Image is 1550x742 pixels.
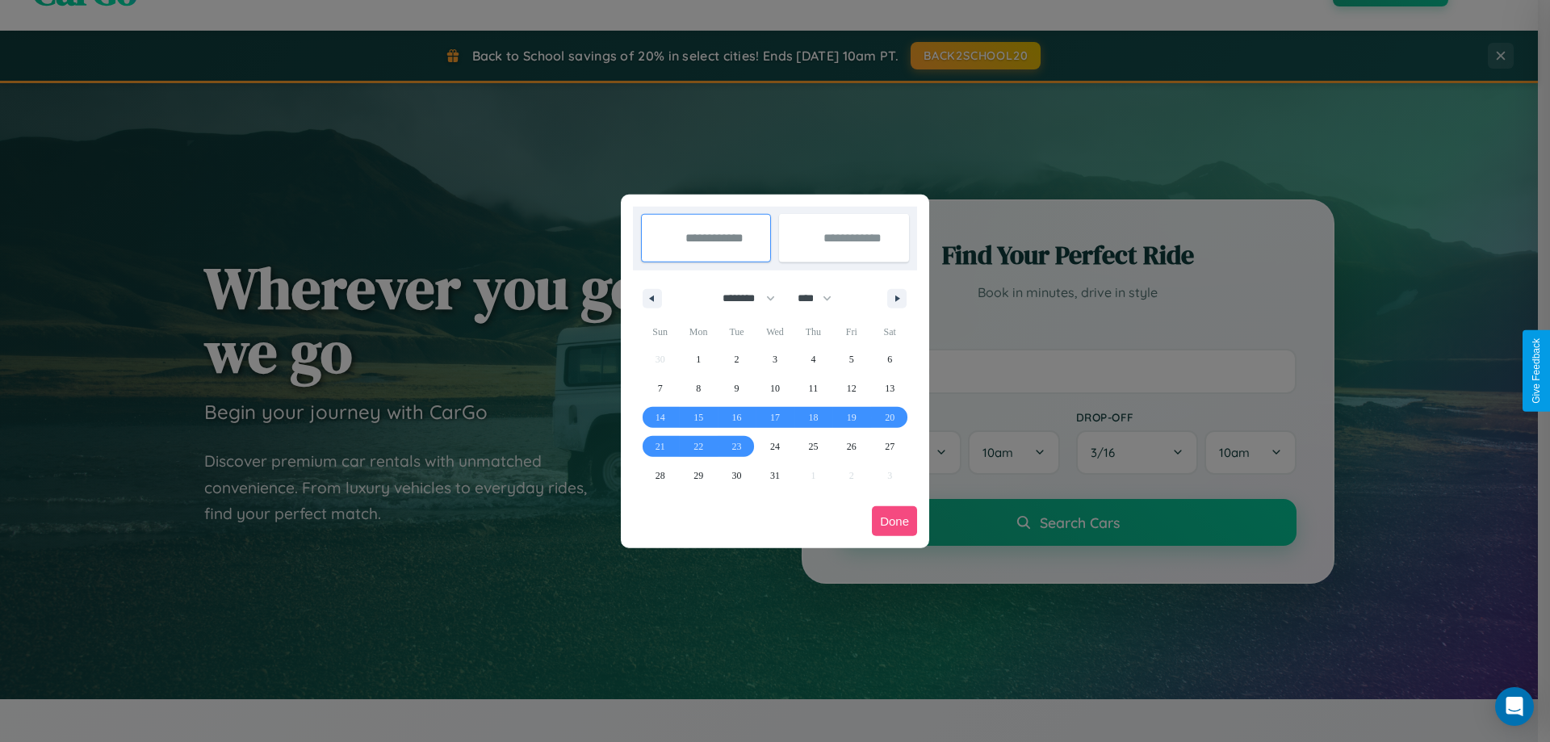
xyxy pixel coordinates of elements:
span: 20 [885,403,894,432]
span: Sun [641,319,679,345]
span: Sat [871,319,909,345]
span: 10 [770,374,780,403]
span: 21 [656,432,665,461]
button: 22 [679,432,717,461]
span: Mon [679,319,717,345]
button: 20 [871,403,909,432]
button: 2 [718,345,756,374]
button: 11 [794,374,832,403]
button: 19 [832,403,870,432]
span: 18 [808,403,818,432]
div: Open Intercom Messenger [1495,687,1534,726]
span: 24 [770,432,780,461]
span: 15 [693,403,703,432]
button: 1 [679,345,717,374]
span: 5 [849,345,854,374]
button: 10 [756,374,794,403]
button: 25 [794,432,832,461]
span: Tue [718,319,756,345]
button: 4 [794,345,832,374]
span: 2 [735,345,739,374]
span: 29 [693,461,703,490]
button: 12 [832,374,870,403]
button: 16 [718,403,756,432]
button: 31 [756,461,794,490]
span: 19 [847,403,857,432]
button: 9 [718,374,756,403]
span: 17 [770,403,780,432]
button: 24 [756,432,794,461]
span: 27 [885,432,894,461]
span: 16 [732,403,742,432]
button: 17 [756,403,794,432]
span: 23 [732,432,742,461]
span: 26 [847,432,857,461]
button: 15 [679,403,717,432]
button: 26 [832,432,870,461]
button: 27 [871,432,909,461]
button: 6 [871,345,909,374]
button: Done [872,506,917,536]
span: 9 [735,374,739,403]
span: 14 [656,403,665,432]
span: 8 [696,374,701,403]
span: 25 [808,432,818,461]
span: 13 [885,374,894,403]
button: 23 [718,432,756,461]
span: 1 [696,345,701,374]
span: 3 [773,345,777,374]
span: 4 [811,345,815,374]
span: Fri [832,319,870,345]
span: 12 [847,374,857,403]
button: 18 [794,403,832,432]
span: 31 [770,461,780,490]
span: 22 [693,432,703,461]
button: 28 [641,461,679,490]
button: 13 [871,374,909,403]
span: 6 [887,345,892,374]
button: 7 [641,374,679,403]
span: Wed [756,319,794,345]
button: 3 [756,345,794,374]
button: 29 [679,461,717,490]
span: 7 [658,374,663,403]
div: Give Feedback [1531,338,1542,404]
span: Thu [794,319,832,345]
button: 30 [718,461,756,490]
button: 14 [641,403,679,432]
span: 28 [656,461,665,490]
span: 11 [809,374,819,403]
button: 8 [679,374,717,403]
button: 21 [641,432,679,461]
button: 5 [832,345,870,374]
span: 30 [732,461,742,490]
